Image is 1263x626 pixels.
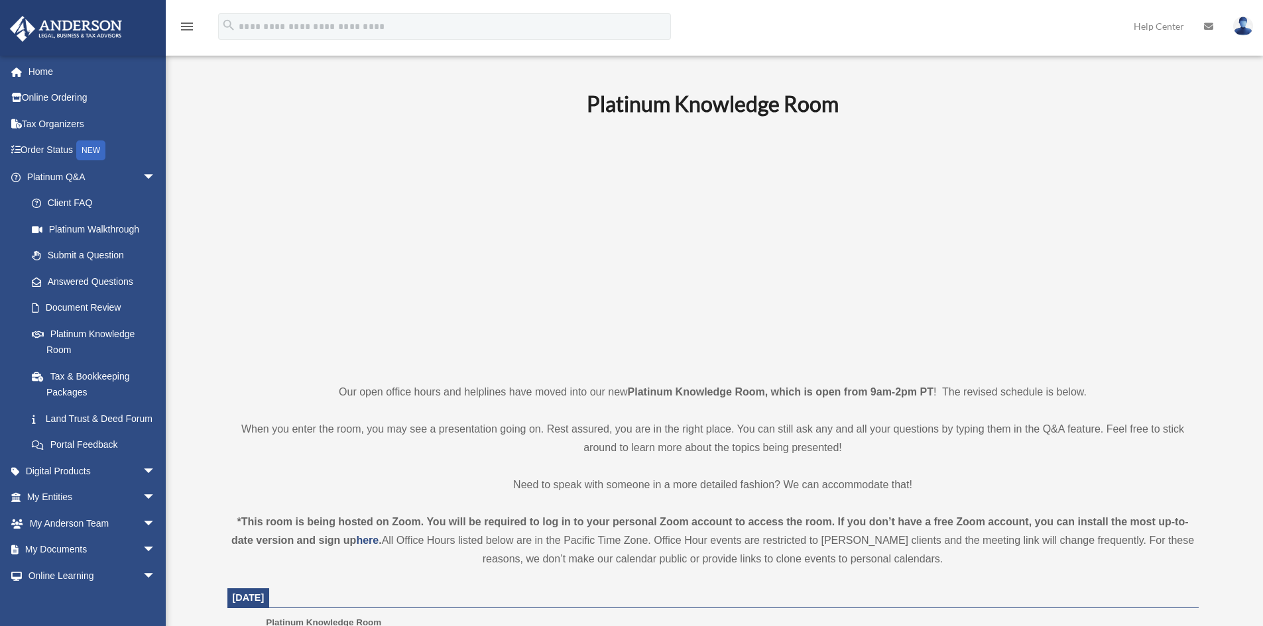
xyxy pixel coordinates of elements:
a: Platinum Walkthrough [19,216,176,242]
a: Client FAQ [19,190,176,217]
a: Order StatusNEW [9,137,176,164]
img: Anderson Advisors Platinum Portal [6,16,126,42]
strong: *This room is being hosted on Zoom. You will be required to log in to your personal Zoom account ... [231,516,1189,546]
b: Platinum Knowledge Room [587,91,839,117]
a: Document Review [19,295,176,321]
img: User Pic [1233,17,1253,36]
a: My Anderson Teamarrow_drop_down [9,510,176,537]
i: search [221,18,236,32]
span: arrow_drop_down [143,562,169,590]
span: arrow_drop_down [143,510,169,537]
a: Online Learningarrow_drop_down [9,562,176,589]
span: arrow_drop_down [143,164,169,191]
div: All Office Hours listed below are in the Pacific Time Zone. Office Hour events are restricted to ... [227,513,1199,568]
a: Portal Feedback [19,432,176,458]
a: Tax Organizers [9,111,176,137]
p: When you enter the room, you may see a presentation going on. Rest assured, you are in the right ... [227,420,1199,457]
a: Land Trust & Deed Forum [19,405,176,432]
a: menu [179,23,195,34]
iframe: 231110_Toby_KnowledgeRoom [514,134,912,358]
a: Online Ordering [9,85,176,111]
strong: . [379,535,381,546]
strong: Platinum Knowledge Room, which is open from 9am-2pm PT [628,386,933,397]
span: arrow_drop_down [143,484,169,511]
span: arrow_drop_down [143,458,169,485]
a: Platinum Knowledge Room [19,321,169,363]
a: Platinum Q&Aarrow_drop_down [9,164,176,190]
a: My Entitiesarrow_drop_down [9,484,176,511]
a: Digital Productsarrow_drop_down [9,458,176,484]
p: Need to speak with someone in a more detailed fashion? We can accommodate that! [227,476,1199,494]
a: Home [9,58,176,85]
a: My Documentsarrow_drop_down [9,537,176,563]
a: Answered Questions [19,268,176,295]
a: here [356,535,379,546]
p: Our open office hours and helplines have moved into our new ! The revised schedule is below. [227,383,1199,401]
div: NEW [76,140,105,160]
span: [DATE] [233,592,265,603]
a: Tax & Bookkeeping Packages [19,363,176,405]
a: Submit a Question [19,242,176,269]
i: menu [179,19,195,34]
span: arrow_drop_down [143,537,169,564]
